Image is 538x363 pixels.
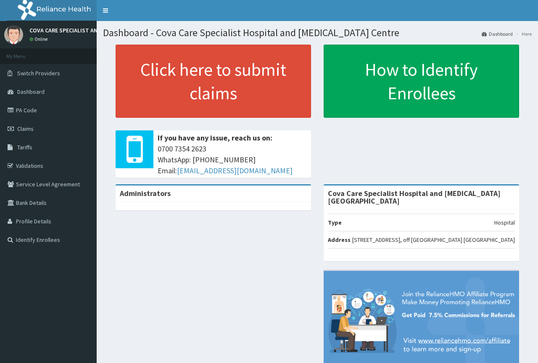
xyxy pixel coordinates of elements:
[29,27,167,33] p: COVA CARE SPECIALIST AND [MEDICAL_DATA] CENTRE
[328,188,501,206] strong: Cova Care Specialist Hospital and [MEDICAL_DATA][GEOGRAPHIC_DATA]
[116,45,311,118] a: Click here to submit claims
[17,143,32,151] span: Tariffs
[29,36,50,42] a: Online
[494,218,515,227] p: Hospital
[482,30,513,37] a: Dashboard
[103,27,532,38] h1: Dashboard - Cova Care Specialist Hospital and [MEDICAL_DATA] Centre
[17,88,45,95] span: Dashboard
[328,219,342,226] b: Type
[17,69,60,77] span: Switch Providers
[324,45,519,118] a: How to Identify Enrollees
[158,143,307,176] span: 0700 7354 2623 WhatsApp: [PHONE_NUMBER] Email:
[158,133,272,143] b: If you have any issue, reach us on:
[352,236,515,244] p: [STREET_ADDRESS], off [GEOGRAPHIC_DATA] [GEOGRAPHIC_DATA]
[120,188,171,198] b: Administrators
[514,30,532,37] li: Here
[4,25,23,44] img: User Image
[17,125,34,132] span: Claims
[177,166,293,175] a: [EMAIL_ADDRESS][DOMAIN_NAME]
[328,236,351,244] b: Address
